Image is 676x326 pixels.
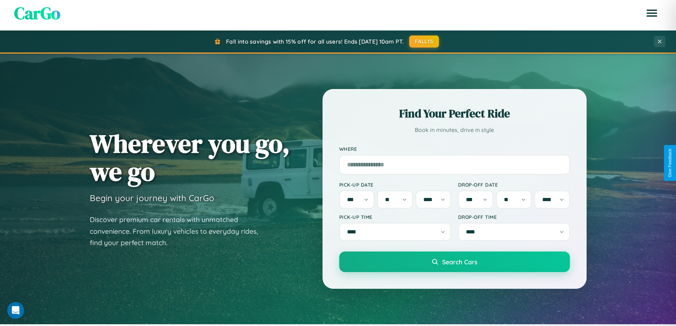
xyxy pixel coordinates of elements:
[339,146,570,152] label: Where
[339,182,451,188] label: Pick-up Date
[14,1,60,25] span: CarGo
[226,38,404,45] span: Fall into savings with 15% off for all users! Ends [DATE] 10am PT.
[409,35,439,48] button: FALL15
[667,149,672,177] div: Give Feedback
[7,302,24,319] iframe: Intercom live chat
[90,214,267,249] p: Discover premium car rentals with unmatched convenience. From luxury vehicles to everyday rides, ...
[90,129,290,186] h1: Wherever you go, we go
[339,252,570,272] button: Search Cars
[458,182,570,188] label: Drop-off Date
[442,258,477,266] span: Search Cars
[339,125,570,135] p: Book in minutes, drive in style
[642,3,662,23] button: Open menu
[339,106,570,121] h2: Find Your Perfect Ride
[458,214,570,220] label: Drop-off Time
[90,193,214,203] h3: Begin your journey with CarGo
[339,214,451,220] label: Pick-up Time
